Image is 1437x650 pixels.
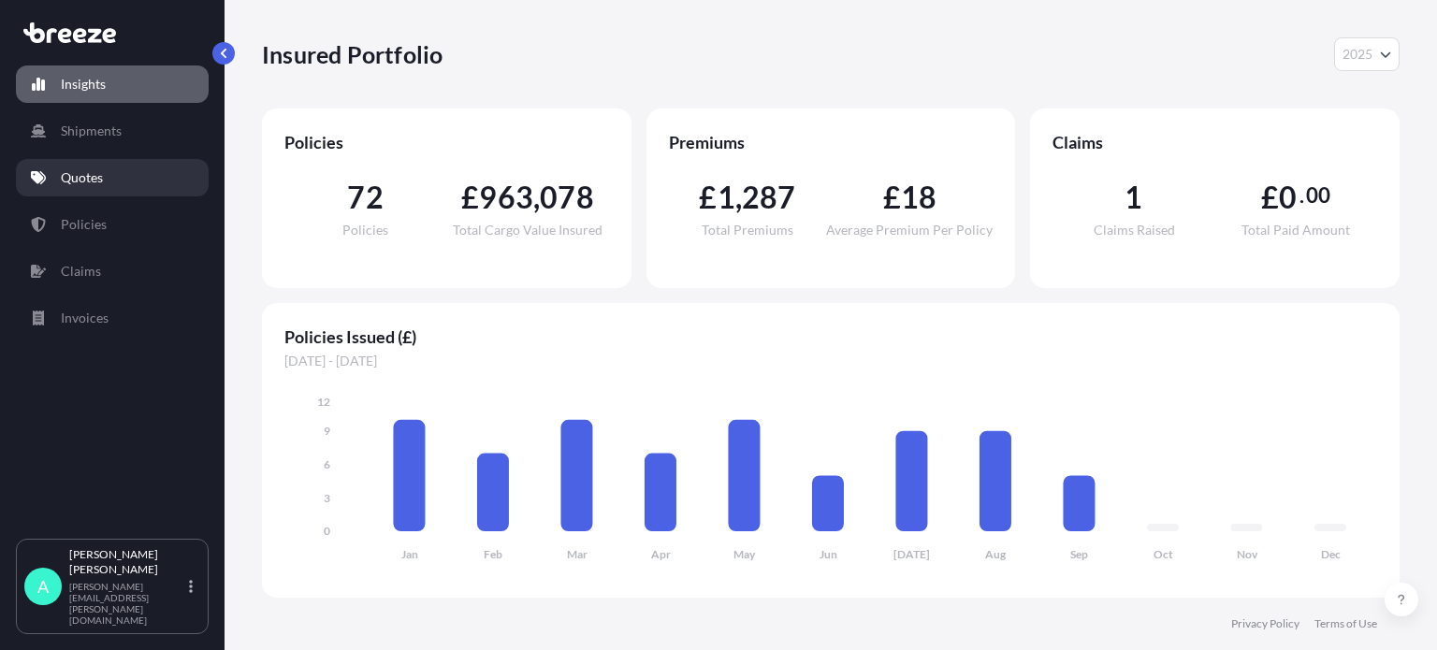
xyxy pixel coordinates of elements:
[733,547,756,561] tspan: May
[651,547,671,561] tspan: Apr
[1314,616,1377,631] a: Terms of Use
[16,159,209,196] a: Quotes
[37,577,49,596] span: A
[1306,188,1330,203] span: 00
[883,182,901,212] span: £
[718,182,735,212] span: 1
[61,215,107,234] p: Policies
[317,395,330,409] tspan: 12
[1279,182,1297,212] span: 0
[1299,188,1304,203] span: .
[16,112,209,150] a: Shipments
[1231,616,1299,631] a: Privacy Policy
[69,547,185,577] p: [PERSON_NAME] [PERSON_NAME]
[284,325,1377,348] span: Policies Issued (£)
[1052,131,1377,153] span: Claims
[342,224,388,237] span: Policies
[479,182,533,212] span: 963
[1237,547,1258,561] tspan: Nov
[699,182,717,212] span: £
[324,524,330,538] tspan: 0
[893,547,930,561] tspan: [DATE]
[820,547,837,561] tspan: Jun
[1261,182,1279,212] span: £
[1094,224,1175,237] span: Claims Raised
[61,168,103,187] p: Quotes
[16,206,209,243] a: Policies
[484,547,502,561] tspan: Feb
[533,182,540,212] span: ,
[461,182,479,212] span: £
[284,131,609,153] span: Policies
[61,262,101,281] p: Claims
[324,424,330,438] tspan: 9
[1321,547,1341,561] tspan: Dec
[61,309,109,327] p: Invoices
[735,182,742,212] span: ,
[401,547,418,561] tspan: Jan
[1125,182,1142,212] span: 1
[985,547,1007,561] tspan: Aug
[540,182,594,212] span: 078
[702,224,793,237] span: Total Premiums
[1334,37,1400,71] button: Year Selector
[324,491,330,505] tspan: 3
[61,122,122,140] p: Shipments
[669,131,994,153] span: Premiums
[347,182,383,212] span: 72
[826,224,993,237] span: Average Premium Per Policy
[901,182,936,212] span: 18
[61,75,106,94] p: Insights
[284,352,1377,370] span: [DATE] - [DATE]
[1241,224,1350,237] span: Total Paid Amount
[324,457,330,471] tspan: 6
[262,39,443,69] p: Insured Portfolio
[16,299,209,337] a: Invoices
[1343,45,1372,64] span: 2025
[742,182,796,212] span: 287
[1070,547,1088,561] tspan: Sep
[453,224,602,237] span: Total Cargo Value Insured
[567,547,588,561] tspan: Mar
[16,253,209,290] a: Claims
[16,65,209,103] a: Insights
[1154,547,1173,561] tspan: Oct
[69,581,185,626] p: [PERSON_NAME][EMAIL_ADDRESS][PERSON_NAME][DOMAIN_NAME]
